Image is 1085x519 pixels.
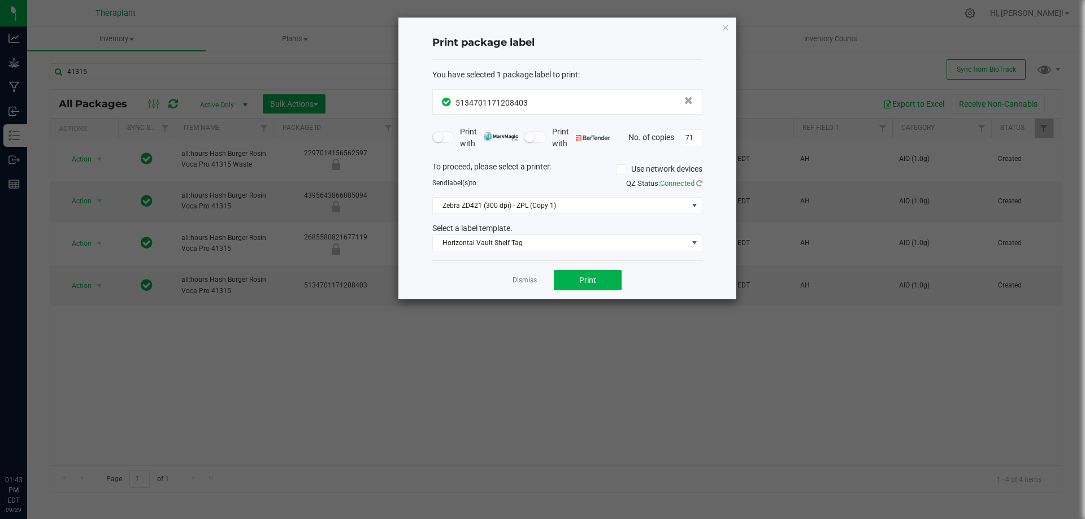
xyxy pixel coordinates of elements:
span: QZ Status: [626,179,702,187]
div: : [432,69,702,81]
span: Zebra ZD421 (300 dpi) - ZPL (Copy 1) [433,198,688,213]
label: Use network devices [616,163,702,175]
img: mark_magic_cybra.png [484,132,518,141]
span: Send to: [432,179,478,187]
span: label(s) [448,179,470,187]
iframe: Resource center [11,429,45,463]
h4: Print package label [432,36,702,50]
span: Print with [552,126,610,150]
span: No. of copies [628,132,674,141]
span: 5134701171208403 [455,98,528,107]
span: Print [579,276,596,285]
span: Print with [460,126,518,150]
a: Dismiss [513,276,537,285]
span: In Sync [442,96,453,108]
span: Horizontal Vault Shelf Tag [433,235,688,251]
span: You have selected 1 package label to print [432,70,578,79]
span: Connected [660,179,695,187]
img: bartender.png [576,135,610,141]
div: Select a label template. [424,223,711,234]
button: Print [554,270,622,290]
div: To proceed, please select a printer. [424,161,711,178]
